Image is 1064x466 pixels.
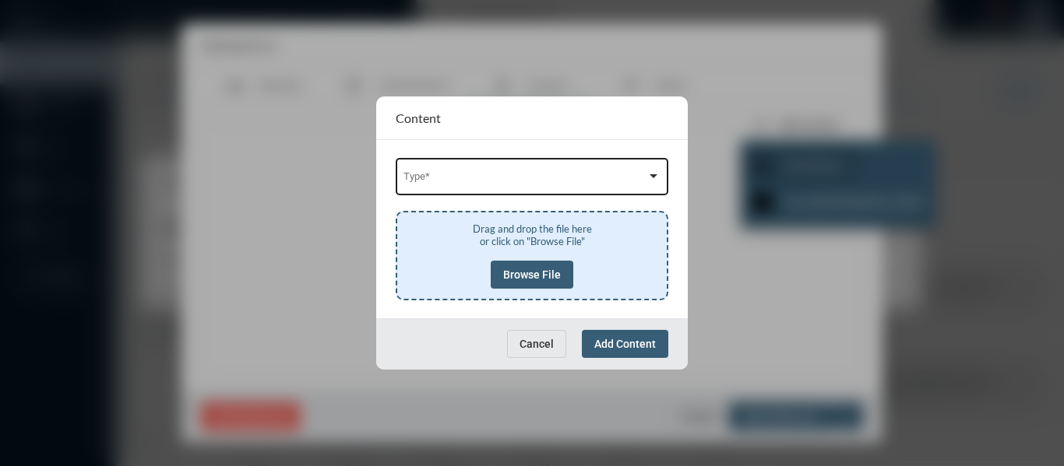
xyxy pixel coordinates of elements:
span: Add Content [594,338,656,350]
div: Drag and drop the file here or click on "Browse File" [407,222,657,247]
span: Cancel [520,338,554,350]
h2: Content [396,110,441,125]
button: Browse File [491,261,573,289]
span: Browse File [503,268,561,281]
button: Add Content [582,330,668,358]
button: Cancel [507,330,566,358]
